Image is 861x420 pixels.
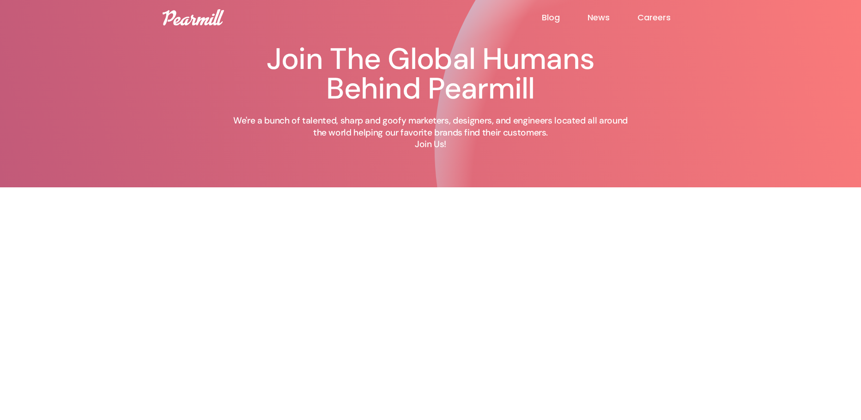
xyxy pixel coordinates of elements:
a: Blog [542,12,588,23]
img: Pearmill logo [163,9,224,25]
a: Careers [637,12,698,23]
p: We're a bunch of talented, sharp and goofy marketers, designers, and engineers located all around... [227,115,634,150]
h1: Join The Global Humans Behind Pearmill [227,44,634,104]
a: News [588,12,637,23]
